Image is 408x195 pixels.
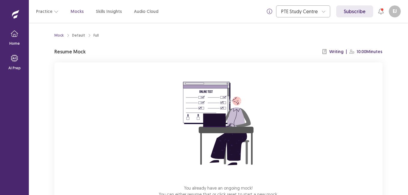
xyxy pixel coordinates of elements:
[36,6,59,17] button: Practice
[264,6,275,17] button: info
[357,49,382,55] p: 10:00 Minutes
[54,33,64,38] a: Mock
[8,65,21,71] p: AI Prep
[72,33,85,38] div: Default
[134,8,158,15] a: Audio Cloud
[281,6,318,17] div: PTE Study Centre
[54,33,99,38] nav: breadcrumb
[71,8,84,15] a: Mocks
[93,33,99,38] div: Full
[54,48,86,55] p: Resume Mock
[164,70,273,178] img: attend-mock
[346,49,347,55] p: |
[96,8,122,15] a: Skills Insights
[329,49,343,55] p: Writing
[9,41,20,46] p: Home
[389,5,401,17] button: EJ
[336,5,373,17] a: Subscribe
